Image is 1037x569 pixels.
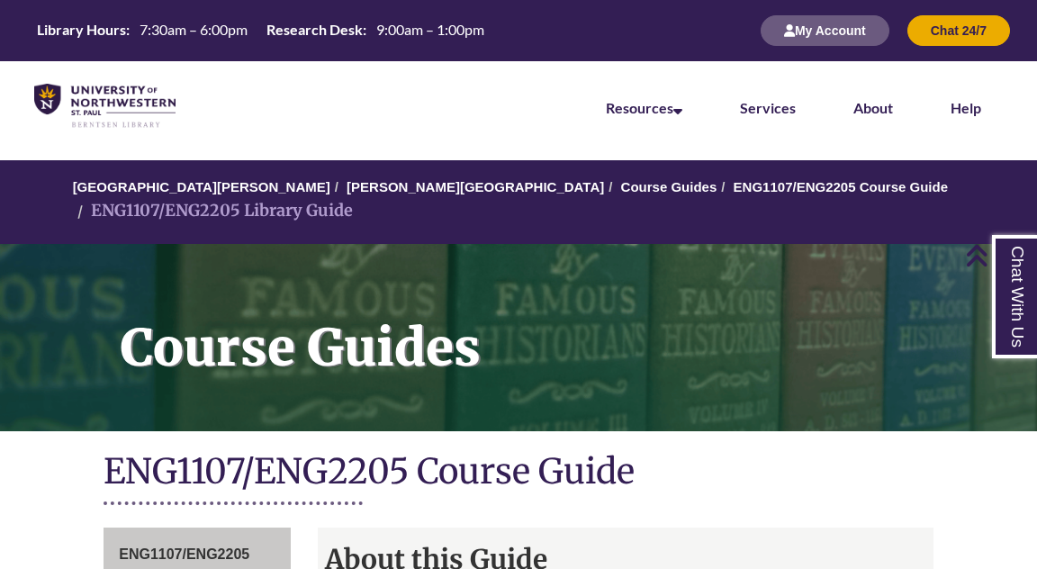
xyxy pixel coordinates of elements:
[740,99,796,116] a: Services
[259,20,369,40] th: Research Desk:
[347,179,604,194] a: [PERSON_NAME][GEOGRAPHIC_DATA]
[907,23,1010,38] a: Chat 24/7
[104,449,933,497] h1: ENG1107/ENG2205 Course Guide
[734,179,948,194] a: ENG1107/ENG2205 Course Guide
[30,20,491,41] a: Hours Today
[606,99,682,116] a: Resources
[761,23,889,38] a: My Account
[376,21,484,38] span: 9:00am – 1:00pm
[30,20,132,40] th: Library Hours:
[853,99,893,116] a: About
[907,15,1010,46] button: Chat 24/7
[34,84,176,129] img: UNWSP Library Logo
[140,21,248,38] span: 7:30am – 6:00pm
[621,179,717,194] a: Course Guides
[965,243,1032,267] a: Back to Top
[30,20,491,40] table: Hours Today
[951,99,981,116] a: Help
[761,15,889,46] button: My Account
[73,179,330,194] a: [GEOGRAPHIC_DATA][PERSON_NAME]
[73,198,353,224] li: ENG1107/ENG2205 Library Guide
[101,244,1037,408] h1: Course Guides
